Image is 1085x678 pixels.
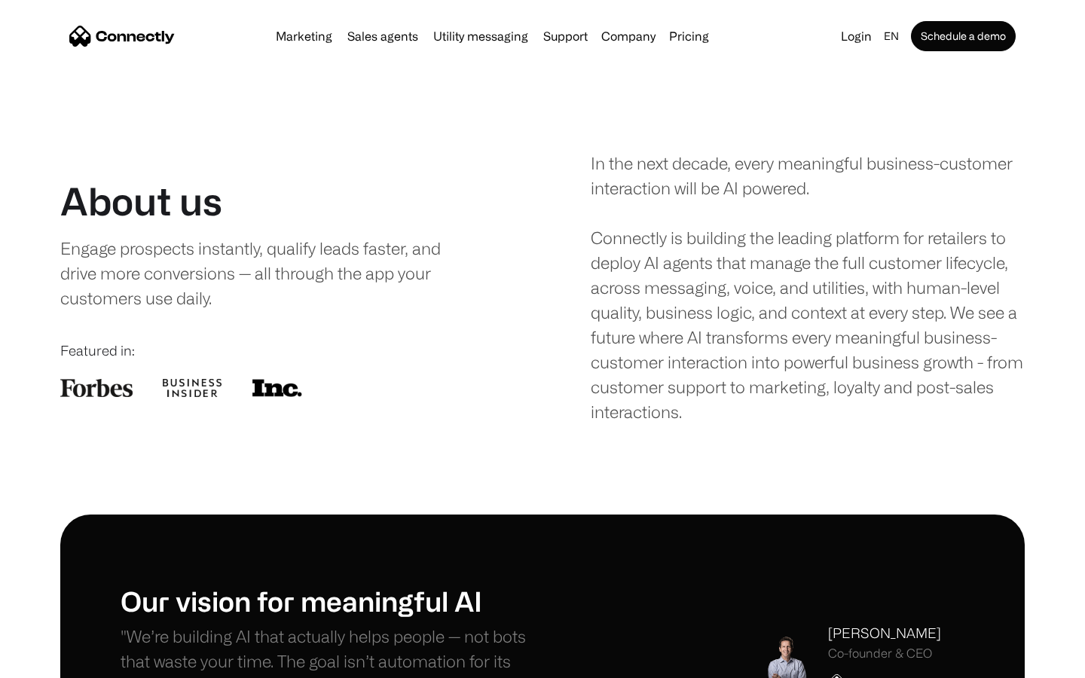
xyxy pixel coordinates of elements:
aside: Language selected: English [15,650,90,673]
div: Company [601,26,656,47]
h1: About us [60,179,222,224]
div: In the next decade, every meaningful business-customer interaction will be AI powered. Connectly ... [591,151,1025,424]
div: Engage prospects instantly, qualify leads faster, and drive more conversions — all through the ap... [60,236,472,310]
div: Co-founder & CEO [828,646,941,661]
a: Utility messaging [427,30,534,42]
a: Schedule a demo [911,21,1016,51]
a: home [69,25,175,47]
a: Pricing [663,30,715,42]
div: en [878,26,908,47]
h1: Our vision for meaningful AI [121,585,542,617]
a: Login [835,26,878,47]
a: Marketing [270,30,338,42]
div: Company [597,26,660,47]
a: Support [537,30,594,42]
ul: Language list [30,652,90,673]
a: Sales agents [341,30,424,42]
div: Featured in: [60,341,494,361]
div: en [884,26,899,47]
div: [PERSON_NAME] [828,623,941,643]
